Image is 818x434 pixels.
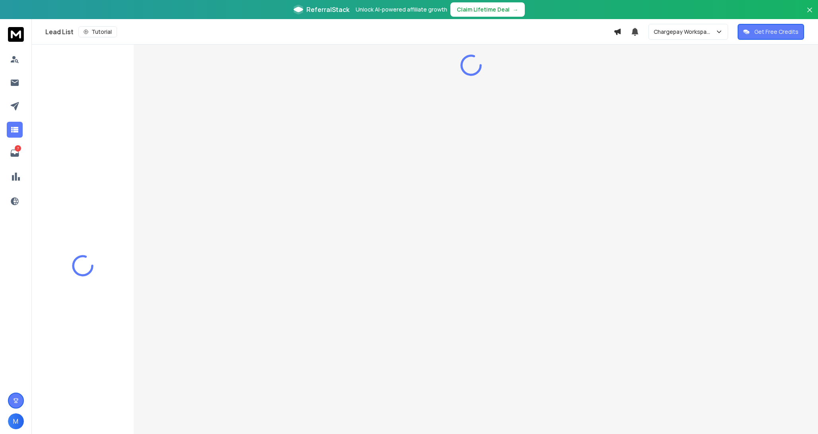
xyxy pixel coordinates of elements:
[8,413,24,429] button: M
[7,145,23,161] a: 7
[754,28,799,36] p: Get Free Credits
[804,5,815,24] button: Close banner
[45,26,613,37] div: Lead List
[450,2,525,17] button: Claim Lifetime Deal→
[654,28,715,36] p: Chargepay Workspaces
[78,26,117,37] button: Tutorial
[738,24,804,40] button: Get Free Credits
[356,6,447,14] p: Unlock AI-powered affiliate growth
[306,5,349,14] span: ReferralStack
[15,145,21,152] p: 7
[513,6,518,14] span: →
